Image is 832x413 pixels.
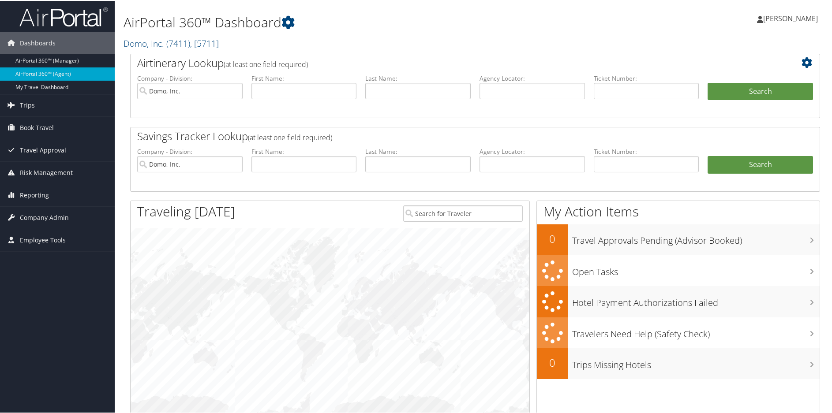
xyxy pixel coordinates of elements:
h3: Open Tasks [572,260,820,277]
label: Agency Locator: [480,146,585,155]
h3: Travelers Need Help (Safety Check) [572,323,820,339]
span: [PERSON_NAME] [763,13,818,22]
label: Ticket Number: [594,73,699,82]
label: First Name: [251,146,357,155]
span: Travel Approval [20,138,66,160]
span: Book Travel [20,116,54,138]
h3: Trips Missing Hotels [572,353,820,370]
span: , [ 5711 ] [190,37,219,48]
span: Risk Management [20,161,73,183]
span: (at least one field required) [224,59,308,68]
label: Ticket Number: [594,146,699,155]
span: Company Admin [20,206,69,228]
img: airportal-logo.png [19,6,108,26]
h2: Savings Tracker Lookup [137,128,756,143]
span: Trips [20,93,35,115]
h3: Hotel Payment Authorizations Failed [572,291,820,308]
button: Search [708,82,813,100]
label: Company - Division: [137,146,243,155]
input: Search for Traveler [403,205,523,221]
label: First Name: [251,73,357,82]
a: [PERSON_NAME] [757,4,827,31]
span: (at least one field required) [248,132,332,141]
h1: My Action Items [537,201,820,220]
span: Employee Tools [20,228,66,250]
h3: Travel Approvals Pending (Advisor Booked) [572,229,820,246]
h2: 0 [537,231,568,246]
h1: Traveling [DATE] [137,201,235,220]
a: 0Travel Approvals Pending (Advisor Booked) [537,223,820,254]
h1: AirPortal 360™ Dashboard [124,12,592,31]
a: Travelers Need Help (Safety Check) [537,316,820,348]
a: Domo, Inc. [124,37,219,48]
h2: 0 [537,354,568,369]
a: Open Tasks [537,254,820,286]
span: ( 7411 ) [166,37,190,48]
label: Last Name: [365,73,471,82]
span: Reporting [20,183,49,205]
h2: Airtinerary Lookup [137,55,756,70]
a: Search [708,155,813,173]
label: Company - Division: [137,73,243,82]
label: Agency Locator: [480,73,585,82]
label: Last Name: [365,146,471,155]
span: Dashboards [20,31,56,53]
a: 0Trips Missing Hotels [537,347,820,378]
input: search accounts [137,155,243,171]
a: Hotel Payment Authorizations Failed [537,285,820,316]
